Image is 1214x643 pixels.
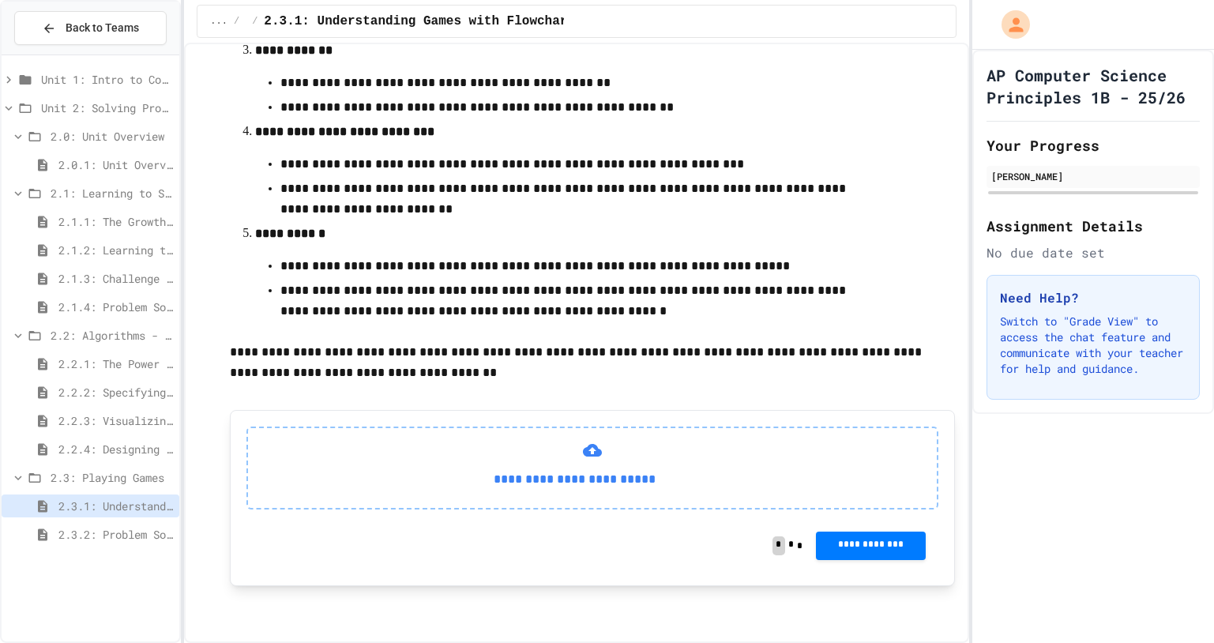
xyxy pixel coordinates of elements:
[58,384,173,400] span: 2.2.2: Specifying Ideas with Pseudocode
[987,215,1200,237] h2: Assignment Details
[58,213,173,230] span: 2.1.1: The Growth Mindset
[58,242,173,258] span: 2.1.2: Learning to Solve Hard Problems
[1000,314,1186,377] p: Switch to "Grade View" to access the chat feature and communicate with your teacher for help and ...
[58,299,173,315] span: 2.1.4: Problem Solving Practice
[41,100,173,116] span: Unit 2: Solving Problems in Computer Science
[210,15,227,28] span: ...
[991,169,1195,183] div: [PERSON_NAME]
[58,412,173,429] span: 2.2.3: Visualizing Logic with Flowcharts
[51,185,173,201] span: 2.1: Learning to Solve Hard Problems
[58,355,173,372] span: 2.2.1: The Power of Algorithms
[58,270,173,287] span: 2.1.3: Challenge Problem - The Bridge
[51,469,173,486] span: 2.3: Playing Games
[14,11,167,45] button: Back to Teams
[985,6,1034,43] div: My Account
[58,498,173,514] span: 2.3.1: Understanding Games with Flowcharts
[51,327,173,344] span: 2.2: Algorithms - from Pseudocode to Flowcharts
[51,128,173,145] span: 2.0: Unit Overview
[264,12,582,31] span: 2.3.1: Understanding Games with Flowcharts
[58,156,173,173] span: 2.0.1: Unit Overview
[987,64,1200,108] h1: AP Computer Science Principles 1B - 25/26
[987,243,1200,262] div: No due date set
[252,15,257,28] span: /
[234,15,239,28] span: /
[58,526,173,543] span: 2.3.2: Problem Solving Reflection
[1000,288,1186,307] h3: Need Help?
[66,20,139,36] span: Back to Teams
[58,441,173,457] span: 2.2.4: Designing Flowcharts
[987,134,1200,156] h2: Your Progress
[41,71,173,88] span: Unit 1: Intro to Computer Science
